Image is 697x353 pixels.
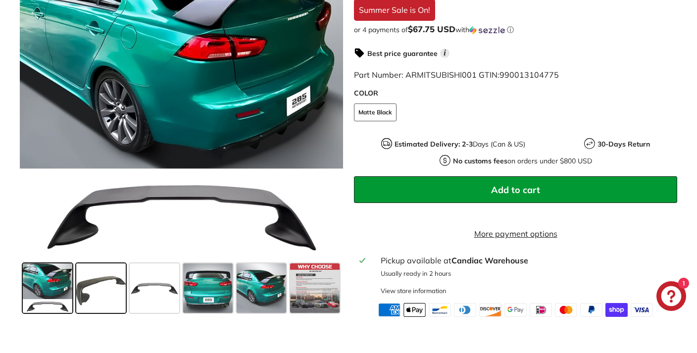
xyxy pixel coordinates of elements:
p: on orders under $800 USD [453,156,592,166]
img: bancontact [429,303,451,317]
span: Add to cart [491,184,540,196]
img: visa [631,303,653,317]
label: COLOR [354,88,677,99]
img: Sezzle [469,26,505,35]
img: discover [479,303,501,317]
button: Add to cart [354,176,677,203]
img: shopify_pay [605,303,628,317]
div: View store information [381,286,447,296]
img: american_express [378,303,400,317]
strong: Best price guarantee [367,49,438,58]
strong: 30-Days Return [597,140,650,149]
img: ideal [530,303,552,317]
strong: Candiac Warehouse [451,255,528,265]
img: google_pay [504,303,527,317]
div: or 4 payments of with [354,25,677,35]
p: Usually ready in 2 hours [381,269,672,278]
div: Pickup available at [381,254,672,266]
img: apple_pay [403,303,426,317]
inbox-online-store-chat: Shopify online store chat [653,281,689,313]
div: or 4 payments of$67.75 USDwithSezzle Click to learn more about Sezzle [354,25,677,35]
img: master [555,303,577,317]
span: $67.75 USD [408,24,455,34]
img: diners_club [454,303,476,317]
strong: No customs fees [453,156,507,165]
a: More payment options [354,228,677,240]
strong: Estimated Delivery: 2-3 [395,140,473,149]
span: i [440,49,449,58]
img: paypal [580,303,602,317]
span: 990013104775 [499,70,559,80]
span: Part Number: ARMITSUBISHI001 GTIN: [354,70,559,80]
p: Days (Can & US) [395,139,525,150]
